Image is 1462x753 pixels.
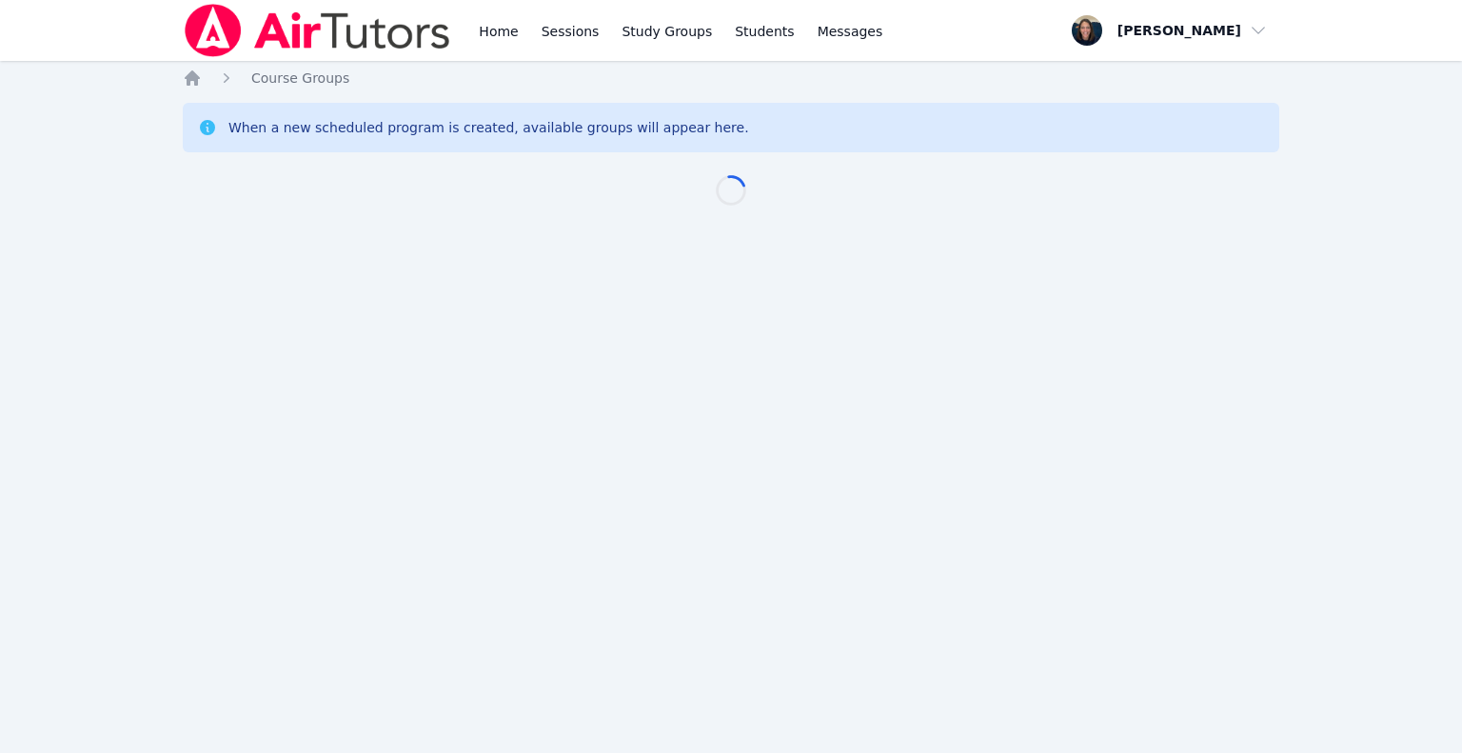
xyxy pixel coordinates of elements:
img: Air Tutors [183,4,452,57]
a: Course Groups [251,69,349,88]
span: Course Groups [251,70,349,86]
span: Messages [818,22,883,41]
div: When a new scheduled program is created, available groups will appear here. [228,118,749,137]
nav: Breadcrumb [183,69,1279,88]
